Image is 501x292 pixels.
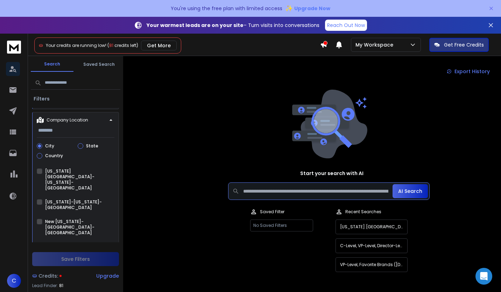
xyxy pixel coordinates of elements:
[340,262,403,267] p: VP-Level, Favorite Brands ([DOMAIN_NAME])
[46,42,106,48] span: Your credits are running low!
[7,41,21,54] img: logo
[147,22,319,29] p: – Turn visits into conversations
[300,170,364,177] h1: Start your search with AI
[336,238,408,253] button: C-Level, VP-Level, Director-Level, Manager-Level, Staff, Other
[285,4,293,13] span: ✨
[59,283,63,288] span: 81
[393,184,428,198] button: AI Search
[107,42,138,48] span: ( credits left)
[7,274,21,288] button: C
[147,22,244,29] strong: Your warmest leads are on your site
[45,168,114,191] label: [US_STATE][GEOGRAPHIC_DATA]-[US_STATE]-[GEOGRAPHIC_DATA]
[38,272,58,279] span: Credits:
[345,209,381,215] p: Recent Searches
[86,143,98,149] label: State
[294,5,330,12] span: Upgrade Now
[327,22,365,29] p: Reach Out Now
[47,117,88,123] p: Company Location
[336,257,408,272] button: VP-Level, Favorite Brands ([DOMAIN_NAME])
[45,153,63,159] label: Country
[325,20,367,31] a: Reach Out Now
[475,268,492,285] div: Open Intercom Messenger
[78,57,120,71] button: Saved Search
[340,224,403,230] p: [US_STATE] [GEOGRAPHIC_DATA]
[32,283,58,288] p: Lead Finder:
[250,220,313,231] p: No Saved Filters
[285,1,330,15] button: ✨Upgrade Now
[31,95,52,102] h3: Filters
[109,42,113,48] span: 81
[444,41,484,48] p: Get Free Credits
[355,41,396,48] p: My Workspace
[45,199,114,210] label: [US_STATE]-[US_STATE]-[GEOGRAPHIC_DATA]
[171,5,282,12] p: You're using the free plan with limited access
[141,41,177,50] button: Get More
[96,272,119,279] div: Upgrade
[45,219,114,236] label: New [US_STATE]-[GEOGRAPHIC_DATA]-[GEOGRAPHIC_DATA]
[429,38,489,52] button: Get Free Credits
[31,57,73,72] button: Search
[45,143,54,149] label: City
[290,90,367,159] img: image
[336,220,408,234] button: [US_STATE] [GEOGRAPHIC_DATA]
[340,243,403,249] p: C-Level, VP-Level, Director-Level, Manager-Level, Staff, Other
[260,209,284,215] p: Saved Filter
[441,64,495,78] a: Export History
[32,269,119,283] a: Credits:Upgrade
